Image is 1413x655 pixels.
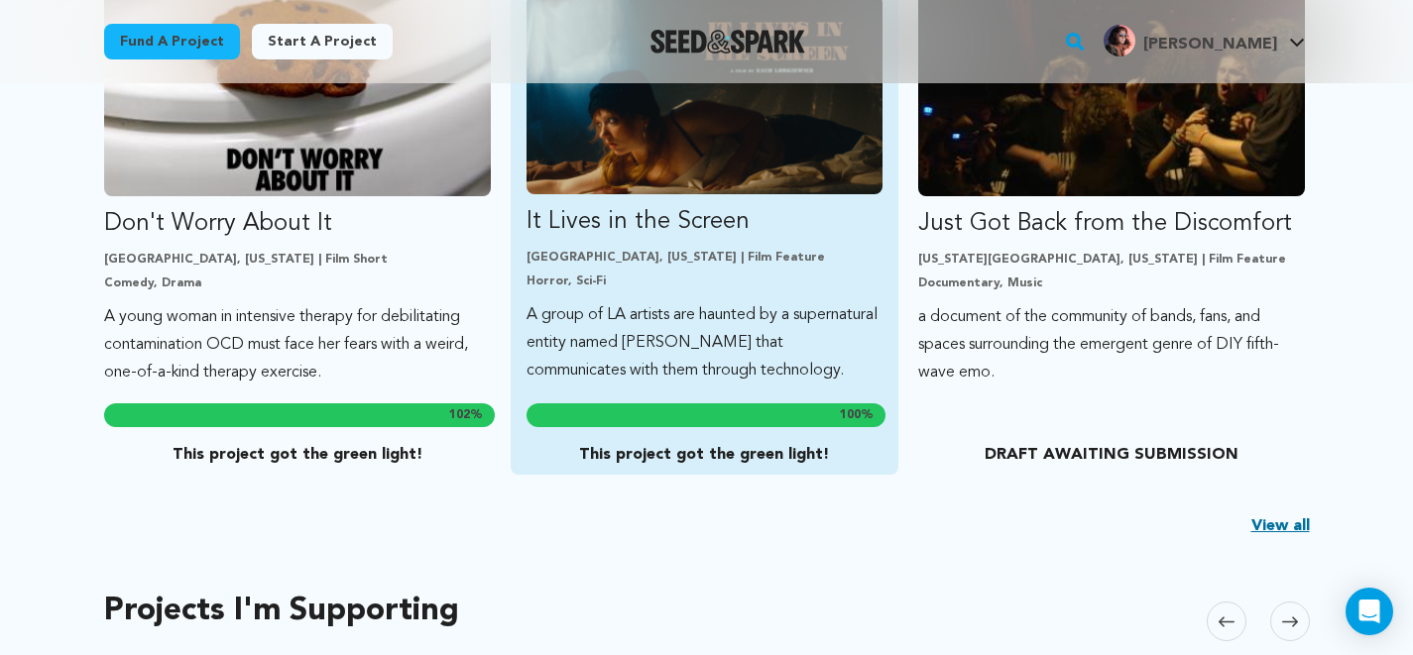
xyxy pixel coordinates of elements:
[1104,25,1135,56] img: Screen%20Shot%202020-10-15%20at%209.48.17%20AM.png
[104,208,492,240] p: Don't Worry About It
[1100,21,1309,62] span: Grace H.'s Profile
[104,275,492,291] p: Comedy, Drama
[650,30,806,54] a: Seed&Spark Homepage
[918,275,1306,291] p: Documentary, Music
[1346,588,1393,635] div: Open Intercom Messenger
[1104,25,1277,56] div: Grace H.'s Profile
[918,303,1306,386] p: a document of the community of bands, fans, and spaces surrounding the emergent genre of DIY fift...
[449,409,470,421] span: 102
[527,273,883,289] p: Horror, Sci-Fi
[918,443,1306,467] p: DRAFT AWAITING SUBMISSION
[527,443,882,467] p: This project got the green light!
[104,252,492,268] p: [GEOGRAPHIC_DATA], [US_STATE] | Film Short
[527,250,883,266] p: [GEOGRAPHIC_DATA], [US_STATE] | Film Feature
[252,24,393,59] a: Start a project
[840,407,874,423] span: %
[918,252,1306,268] p: [US_STATE][GEOGRAPHIC_DATA], [US_STATE] | Film Feature
[650,30,806,54] img: Seed&Spark Logo Dark Mode
[104,443,492,467] p: This project got the green light!
[840,409,861,421] span: 100
[1100,21,1309,56] a: Grace H.'s Profile
[527,206,883,238] p: It Lives in the Screen
[918,208,1306,240] p: Just Got Back from the Discomfort
[104,598,459,625] h2: Projects I'm Supporting
[449,407,483,423] span: %
[527,301,883,384] p: A group of LA artists are haunted by a supernatural entity named [PERSON_NAME] that communicates ...
[1143,37,1277,53] span: [PERSON_NAME]
[1251,514,1310,538] a: View all
[104,303,492,386] p: A young woman in intensive therapy for debilitating contamination OCD must face her fears with a ...
[104,24,240,59] a: Fund a project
